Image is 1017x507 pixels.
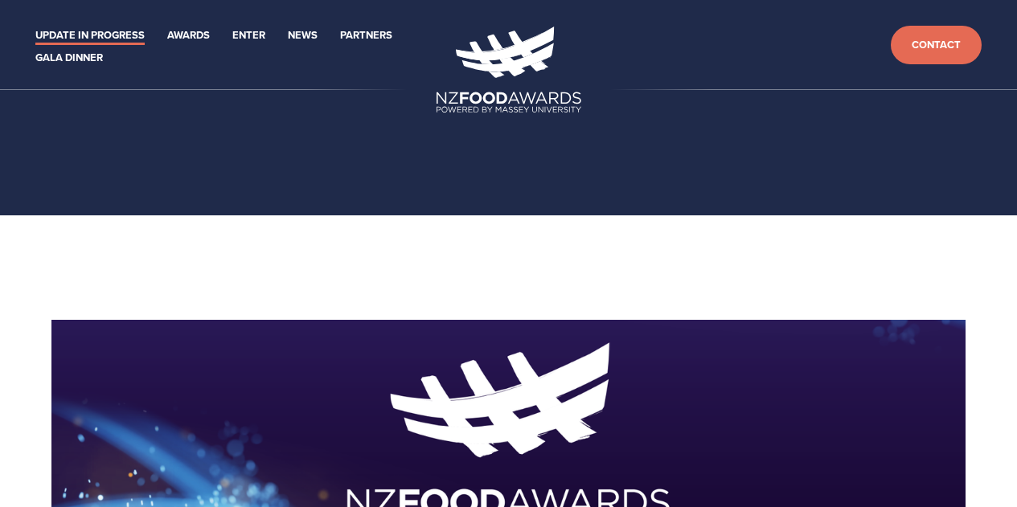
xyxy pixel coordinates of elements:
[232,27,265,45] a: Enter
[167,27,210,45] a: Awards
[35,49,103,67] a: Gala Dinner
[35,27,145,45] a: Update in Progress
[288,27,318,45] a: News
[891,26,982,65] a: Contact
[340,27,392,45] a: Partners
